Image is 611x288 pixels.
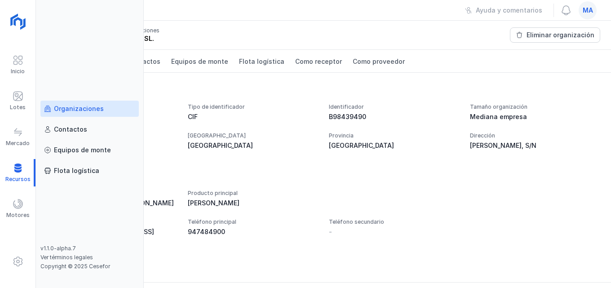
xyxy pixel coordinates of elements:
a: Flota logística [40,163,139,179]
div: - [329,227,332,236]
div: Identificador [329,103,459,111]
div: [PERSON_NAME] [188,199,318,208]
div: Ayuda y comentarios [476,6,542,15]
div: Eliminar organización [527,31,594,40]
div: Tipo de identificador [188,103,318,111]
div: v1.1.0-alpha.7 [40,245,139,252]
div: Mediana empresa [470,112,600,121]
div: [GEOGRAPHIC_DATA] [329,141,459,150]
a: Contactos [40,121,139,137]
div: [GEOGRAPHIC_DATA] [188,132,318,139]
span: Contactos [127,57,160,66]
div: B98439490 [329,112,459,121]
a: Equipos de monte [166,50,234,72]
a: Flota logística [234,50,290,72]
div: Teléfono secundario [329,218,459,226]
button: Ayuda y comentarios [459,3,548,18]
div: [GEOGRAPHIC_DATA] [188,141,318,150]
a: Equipos de monte [40,142,139,158]
div: Provincia [329,132,459,139]
div: Inicio [11,68,25,75]
button: Eliminar organización [510,27,600,43]
div: 947484900 [188,227,318,236]
div: Tamaño organización [470,103,600,111]
div: [PERSON_NAME], S/N [470,141,600,150]
div: Mercado [6,140,30,147]
div: Producto principal [188,190,318,197]
span: ma [583,6,593,15]
a: Ver términos legales [40,254,93,261]
div: Organizaciones [54,104,104,113]
div: Equipos de monte [54,146,111,155]
div: Contacto [47,84,600,93]
div: CIF [188,112,318,121]
div: Flota logística [54,166,99,175]
div: Contactos [54,125,87,134]
a: Organizaciones [40,101,139,117]
a: Como proveedor [347,50,410,72]
div: Teléfono principal [188,218,318,226]
a: Contactos [122,50,166,72]
div: Motores [6,212,30,219]
span: Equipos de monte [171,57,228,66]
span: Como proveedor [353,57,405,66]
a: Como receptor [290,50,347,72]
div: Lotes [10,104,26,111]
span: Como receptor [295,57,342,66]
span: Flota logística [239,57,284,66]
div: Copyright © 2025 Cesefor [40,263,139,270]
img: logoRight.svg [7,10,29,33]
div: Dirección [470,132,600,139]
